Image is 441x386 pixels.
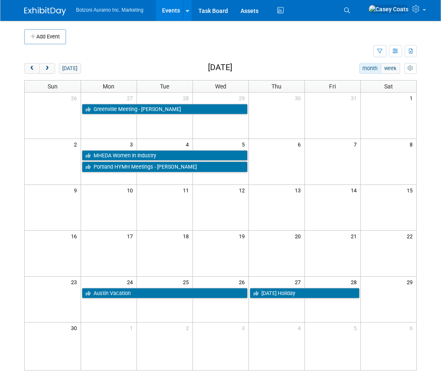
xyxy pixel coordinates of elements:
[294,277,304,287] span: 27
[406,231,416,241] span: 22
[241,323,248,333] span: 3
[126,185,137,195] span: 10
[350,93,360,103] span: 31
[82,288,248,299] a: Austin Vacation
[409,139,416,149] span: 8
[384,83,393,90] span: Sat
[185,323,193,333] span: 2
[103,83,114,90] span: Mon
[294,93,304,103] span: 30
[353,139,360,149] span: 7
[297,139,304,149] span: 6
[129,139,137,149] span: 3
[350,231,360,241] span: 21
[406,277,416,287] span: 29
[182,231,193,241] span: 18
[70,323,81,333] span: 30
[182,93,193,103] span: 28
[381,63,400,74] button: week
[70,231,81,241] span: 16
[238,93,248,103] span: 29
[182,277,193,287] span: 25
[350,185,360,195] span: 14
[241,139,248,149] span: 5
[329,83,336,90] span: Fri
[48,83,58,90] span: Sun
[59,63,81,74] button: [DATE]
[126,231,137,241] span: 17
[408,66,413,71] i: Personalize Calendar
[182,185,193,195] span: 11
[70,277,81,287] span: 23
[76,7,143,13] span: Bolzoni Auramo Inc. Marketing
[24,29,66,44] button: Add Event
[409,323,416,333] span: 6
[82,161,248,172] a: Portland HYMH Meetings - [PERSON_NAME]
[185,139,193,149] span: 4
[70,93,81,103] span: 26
[353,323,360,333] span: 5
[359,63,381,74] button: month
[350,277,360,287] span: 28
[129,323,137,333] span: 1
[294,185,304,195] span: 13
[238,277,248,287] span: 26
[126,93,137,103] span: 27
[409,93,416,103] span: 1
[39,63,55,74] button: next
[250,288,360,299] a: [DATE] Holiday
[82,150,248,161] a: MHEDA Women In Industry
[24,7,66,15] img: ExhibitDay
[160,83,169,90] span: Tue
[406,185,416,195] span: 15
[126,277,137,287] span: 24
[208,63,232,72] h2: [DATE]
[404,63,417,74] button: myCustomButton
[368,5,409,14] img: Casey Coats
[24,63,40,74] button: prev
[82,104,248,115] a: Greenville Meeting - [PERSON_NAME]
[73,185,81,195] span: 9
[215,83,226,90] span: Wed
[294,231,304,241] span: 20
[297,323,304,333] span: 4
[238,231,248,241] span: 19
[238,185,248,195] span: 12
[73,139,81,149] span: 2
[271,83,281,90] span: Thu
